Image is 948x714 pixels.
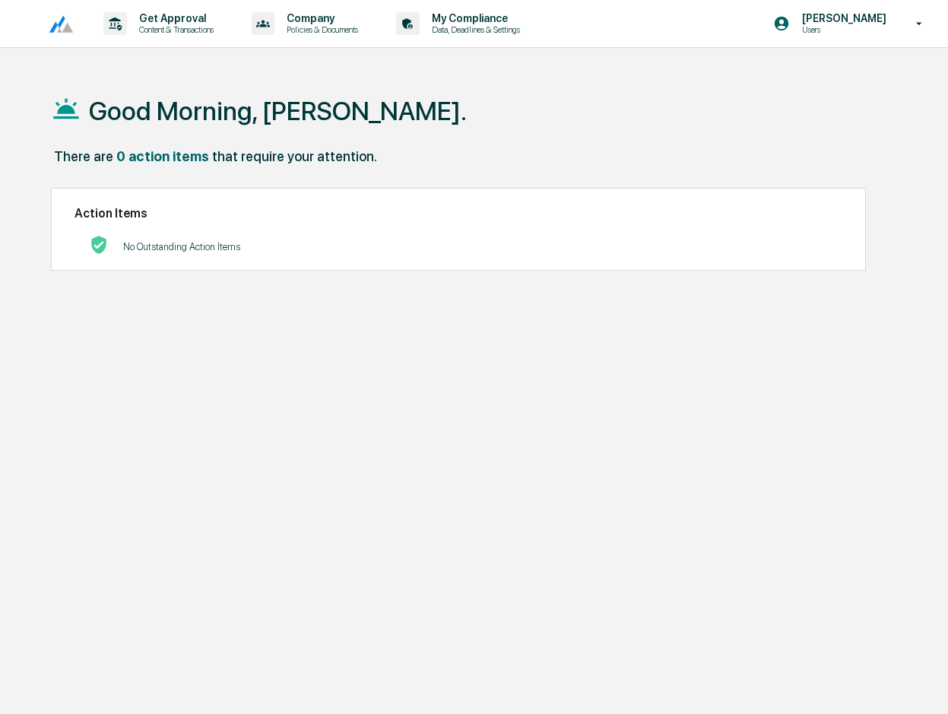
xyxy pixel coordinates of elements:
p: Data, Deadlines & Settings [420,24,528,35]
div: 0 action items [116,148,209,164]
h1: Good Morning, [PERSON_NAME]. [89,96,467,126]
img: logo [36,14,73,33]
img: No Actions logo [90,236,108,254]
div: that require your attention. [212,148,377,164]
p: My Compliance [420,12,528,24]
p: Content & Transactions [127,24,221,35]
h2: Action Items [75,206,842,221]
p: No Outstanding Action Items [123,241,240,252]
p: Get Approval [127,12,221,24]
p: Policies & Documents [274,24,366,35]
p: Company [274,12,366,24]
p: Users [790,24,894,35]
p: [PERSON_NAME] [790,12,894,24]
div: There are [54,148,113,164]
